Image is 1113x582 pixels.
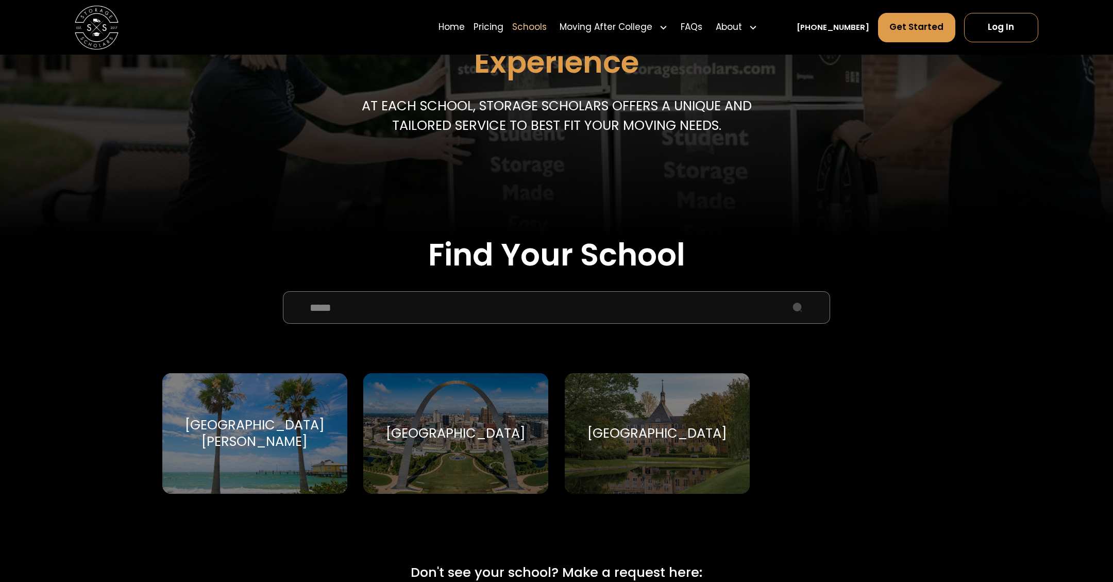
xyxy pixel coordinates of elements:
div: [GEOGRAPHIC_DATA] [386,425,526,442]
a: Schools [512,12,547,43]
p: At each school, storage scholars offers a unique and tailored service to best fit your Moving needs. [357,96,756,136]
img: Storage Scholars main logo [75,6,119,49]
div: About [716,21,742,34]
form: School Select Form [162,291,951,520]
a: Log In [964,13,1039,42]
h1: A Custom-Tailored Moving Experience [294,13,819,79]
h2: Find Your School [162,237,951,273]
a: [PHONE_NUMBER] [797,22,869,33]
a: Home [439,12,465,43]
div: About [711,12,762,43]
div: [GEOGRAPHIC_DATA] [587,425,727,442]
a: Go to selected school [565,373,750,494]
div: Moving After College [560,21,652,34]
div: Moving After College [555,12,672,43]
a: Get Started [878,13,955,42]
a: Go to selected school [162,373,347,494]
div: [GEOGRAPHIC_DATA][PERSON_NAME] [176,417,334,450]
a: Go to selected school [363,373,548,494]
a: FAQs [681,12,702,43]
a: Pricing [474,12,503,43]
div: Don't see your school? Make a request here: [411,562,702,582]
